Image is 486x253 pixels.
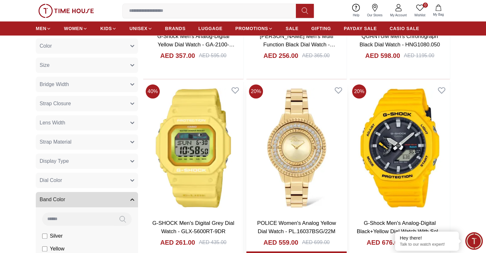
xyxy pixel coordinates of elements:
[366,238,401,247] h4: AED 676.00
[36,58,138,73] button: Size
[286,25,298,32] span: SALE
[42,233,47,239] input: Silver
[257,220,336,234] a: POLICE Women's Analog Yellow Dial Watch - PL.16037BSG/22M
[36,96,138,111] button: Strap Closure
[429,3,448,18] button: My Bag
[36,173,138,188] button: Dial Color
[40,138,72,146] span: Strap Material
[198,25,223,32] span: LUGGAGE
[359,33,440,48] a: QUANTUM Men's Chronograph Black Dial Watch - HNG1080.050
[157,33,234,56] a: G-Shock Men's Analog-Digital Yellow Dial Watch - GA-2100-9A9DR
[423,3,428,8] span: 0
[100,23,117,34] a: KIDS
[40,119,65,127] span: Lens Width
[129,23,152,34] a: UNISEX
[152,220,234,234] a: G-SHOCK Men's Digital Grey Dial Watch - GLX-5600RT-9DR
[36,38,138,54] button: Color
[36,77,138,92] button: Bridge Width
[390,23,419,34] a: CASIO SALE
[411,3,429,19] a: 0Wishlist
[100,25,112,32] span: KIDS
[199,52,226,59] div: AED 595.00
[363,3,386,19] a: Our Stores
[235,23,273,34] a: PROMOTIONS
[64,23,88,34] a: WOMEN
[129,25,147,32] span: UNISEX
[40,157,69,165] span: Display Type
[40,81,69,88] span: Bridge Width
[36,115,138,130] button: Lens Width
[146,84,160,99] span: 40 %
[198,23,223,34] a: LUGGAGE
[36,154,138,169] button: Display Type
[246,82,347,214] img: POLICE Women's Analog Yellow Dial Watch - PL.16037BSG/22M
[40,100,71,107] span: Strap Closure
[344,25,377,32] span: PAYDAY SALE
[36,134,138,150] button: Strap Material
[430,12,446,17] span: My Bag
[349,3,363,19] a: Help
[40,42,52,50] span: Color
[263,51,298,60] h4: AED 256.00
[42,246,47,251] input: Yellow
[311,23,331,34] a: GIFTING
[400,242,454,247] p: Talk to our watch expert!
[311,25,331,32] span: GIFTING
[404,52,434,59] div: AED 1195.00
[199,239,226,246] div: AED 435.00
[400,235,454,241] div: Hey there!
[412,13,428,18] span: Wishlist
[350,13,362,18] span: Help
[40,61,50,69] span: Size
[302,52,329,59] div: AED 365.00
[365,51,400,60] h4: AED 598.00
[50,245,65,253] span: Yellow
[302,239,329,246] div: AED 699.00
[165,23,186,34] a: BRANDS
[160,51,195,60] h4: AED 357.00
[40,177,62,184] span: Dial Color
[249,84,263,99] span: 20 %
[365,13,385,18] span: Our Stores
[143,82,243,214] img: G-SHOCK Men's Digital Grey Dial Watch - GLX-5600RT-9DR
[388,13,409,18] span: My Account
[36,23,51,34] a: MEN
[357,220,443,242] a: G-Shock Men's Analog-Digital Black+Yellow Dial Watch With Solar Drive- GA-B2100C-9ADR
[390,25,419,32] span: CASIO SALE
[40,196,65,203] span: Band Color
[36,25,46,32] span: MEN
[352,84,366,99] span: 20 %
[260,33,335,56] a: [PERSON_NAME] Men's Multi Function Black Dial Watch - LC08003.657
[344,23,377,34] a: PAYDAY SALE
[350,82,450,214] img: G-Shock Men's Analog-Digital Black+Yellow Dial Watch With Solar Drive- GA-B2100C-9ADR
[235,25,268,32] span: PROMOTIONS
[165,25,186,32] span: BRANDS
[38,4,94,18] img: ...
[36,192,138,207] button: Band Color
[286,23,298,34] a: SALE
[263,238,298,247] h4: AED 559.00
[64,25,83,32] span: WOMEN
[465,232,483,250] div: Chat Widget
[50,232,63,240] span: Silver
[160,238,195,247] h4: AED 261.00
